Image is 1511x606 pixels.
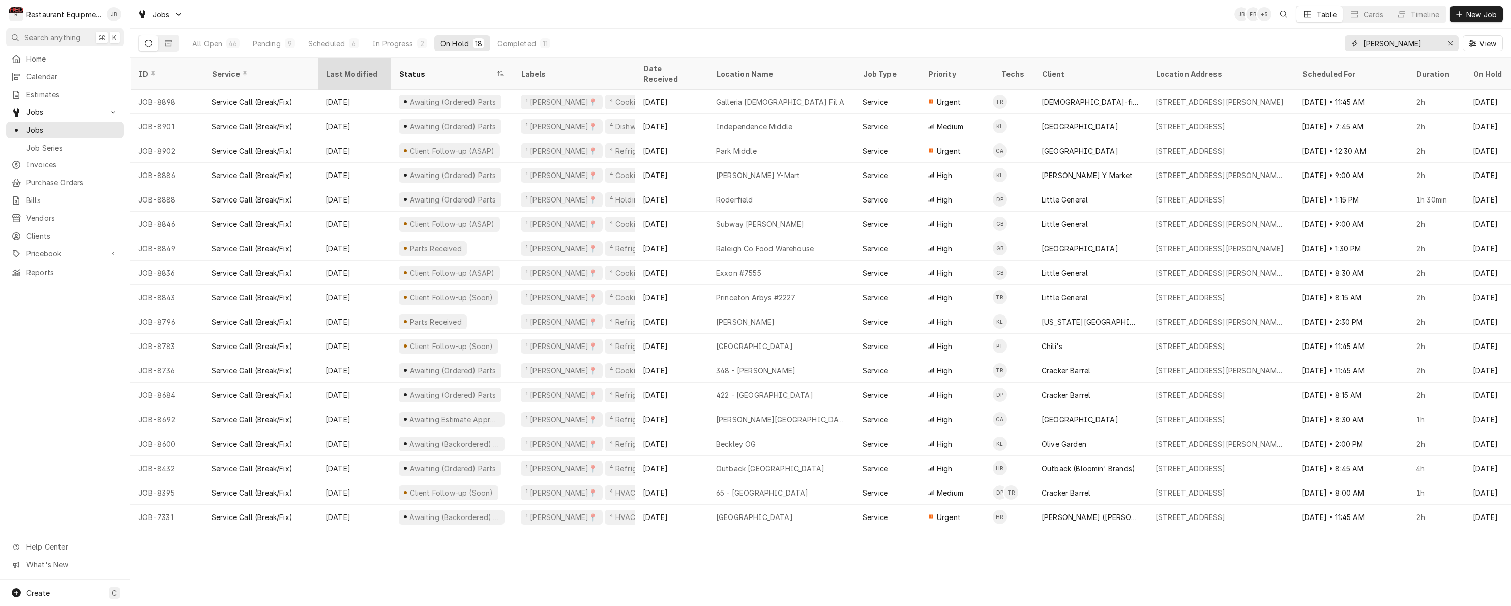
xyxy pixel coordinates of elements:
[525,97,599,107] div: ¹ [PERSON_NAME]📍
[1294,163,1408,187] div: [DATE] • 9:00 AM
[317,334,391,358] div: [DATE]
[317,138,391,163] div: [DATE]
[212,170,292,181] div: Service Call (Break/Fix)
[1408,187,1465,212] div: 1h 30min
[1156,292,1226,303] div: [STREET_ADDRESS]
[9,7,23,21] div: Restaurant Equipment Diagnostics's Avatar
[130,309,203,334] div: JOB-8796
[716,243,814,254] div: Raleigh Co Food Warehouse
[716,292,795,303] div: Princeton Arbys #2227
[130,212,203,236] div: JOB-8846
[635,187,708,212] div: [DATE]
[1156,341,1226,352] div: [STREET_ADDRESS]
[635,90,708,114] div: [DATE]
[1246,7,1260,21] div: Emily Bird's Avatar
[308,38,345,49] div: Scheduled
[716,316,775,327] div: [PERSON_NAME]
[1442,35,1459,51] button: Erase input
[6,156,124,173] a: Invoices
[993,95,1007,109] div: TR
[993,266,1007,280] div: GB
[26,541,117,552] span: Help Center
[1042,243,1118,254] div: [GEOGRAPHIC_DATA]
[609,365,656,376] div: ⁴ Cooking 🔥
[212,146,292,156] div: Service Call (Break/Fix)
[212,390,292,400] div: Service Call (Break/Fix)
[26,195,118,206] span: Bills
[212,268,292,278] div: Service Call (Break/Fix)
[1246,7,1260,21] div: EB
[993,143,1007,158] div: Chuck Almond's Avatar
[525,316,599,327] div: ¹ [PERSON_NAME]📍
[1001,69,1025,79] div: Techs
[408,243,463,254] div: Parts Received
[1234,7,1249,21] div: JB
[6,86,124,103] a: Estimates
[1156,121,1226,132] div: [STREET_ADDRESS]
[993,314,1007,329] div: Kaleb Lewis's Avatar
[325,69,380,79] div: Last Modified
[130,114,203,138] div: JOB-8901
[130,163,203,187] div: JOB-8886
[1408,90,1465,114] div: 2h
[6,227,124,244] a: Clients
[525,365,599,376] div: ¹ [PERSON_NAME]📍
[130,383,203,407] div: JOB-8684
[716,268,761,278] div: Exxon #7555
[635,309,708,334] div: [DATE]
[1156,268,1286,278] div: [STREET_ADDRESS][PERSON_NAME][PERSON_NAME]
[1257,7,1271,21] div: + 5
[107,7,121,21] div: JB
[399,69,494,79] div: Status
[1464,9,1499,20] span: New Job
[408,121,497,132] div: Awaiting (Ordered) Parts
[253,38,281,49] div: Pending
[6,28,124,46] button: Search anything⌘K
[993,290,1007,304] div: Thomas Ross's Avatar
[1042,194,1088,205] div: Little General
[863,170,888,181] div: Service
[993,363,1007,378] div: Thomas Ross's Avatar
[716,69,844,79] div: Location Name
[6,245,124,262] a: Go to Pricebook
[98,32,105,43] span: ⌘
[26,71,118,82] span: Calendar
[440,38,469,49] div: On Hold
[609,194,693,205] div: ⁴ Holding & Warming ♨️
[863,146,888,156] div: Service
[1408,138,1465,163] div: 2h
[212,69,307,79] div: Service
[408,292,494,303] div: Client Follow-up (Soon)
[1042,341,1062,352] div: Chili's
[525,268,599,278] div: ¹ [PERSON_NAME]📍
[609,316,673,327] div: ⁴ Refrigeration ❄️
[1408,236,1465,261] div: 2h
[1364,9,1384,20] div: Cards
[643,63,698,84] div: Date Received
[525,121,599,132] div: ¹ [PERSON_NAME]📍
[6,68,124,85] a: Calendar
[937,121,963,132] span: Medium
[609,243,673,254] div: ⁴ Refrigeration ❄️
[133,6,187,23] a: Go to Jobs
[26,159,118,170] span: Invoices
[609,292,656,303] div: ⁴ Cooking 🔥
[408,341,494,352] div: Client Follow-up (Soon)
[863,365,888,376] div: Service
[317,114,391,138] div: [DATE]
[153,9,170,20] span: Jobs
[993,95,1007,109] div: Thomas Ross's Avatar
[635,383,708,407] div: [DATE]
[1302,69,1398,79] div: Scheduled For
[1156,170,1286,181] div: [STREET_ADDRESS][PERSON_NAME][PERSON_NAME]
[993,192,1007,207] div: Donovan Pruitt's Avatar
[1042,69,1137,79] div: Client
[6,538,124,555] a: Go to Help Center
[1042,219,1088,229] div: Little General
[1294,212,1408,236] div: [DATE] • 9:00 AM
[1477,38,1498,49] span: View
[1294,187,1408,212] div: [DATE] • 1:15 PM
[130,138,203,163] div: JOB-8902
[993,143,1007,158] div: CA
[1294,358,1408,383] div: [DATE] • 11:45 AM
